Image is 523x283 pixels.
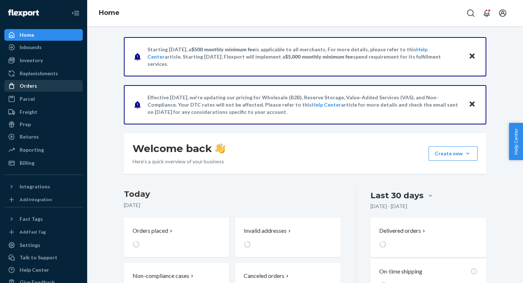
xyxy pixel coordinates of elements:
p: Here’s a quick overview of your business [133,158,225,165]
div: Parcel [20,95,35,103]
img: hand-wave emoji [215,143,225,154]
button: Help Center [509,123,523,160]
span: $5,000 monthly minimum fee [285,53,353,60]
a: Add Integration [4,195,83,204]
a: Parcel [4,93,83,105]
img: Flexport logo [8,9,39,17]
p: Canceled orders [244,272,284,280]
button: Close Navigation [68,6,83,20]
div: Talk to Support [20,254,57,261]
button: Open account menu [495,6,510,20]
button: Close [467,51,477,62]
div: Inbounds [20,44,42,51]
p: Effective [DATE], we're updating our pricing for Wholesale (B2B), Reserve Storage, Value-Added Se... [147,94,462,116]
button: Open Search Box [463,6,478,20]
div: Add Fast Tag [20,229,46,235]
div: Billing [20,159,35,167]
div: Freight [20,108,37,116]
button: Invalid addresses [235,218,340,257]
a: Add Fast Tag [4,228,83,236]
a: Home [99,9,119,17]
div: Settings [20,242,40,249]
button: Delivered orders [379,227,427,235]
a: Help Center [312,101,341,108]
a: Billing [4,157,83,169]
div: Add Integration [20,196,52,203]
div: Fast Tags [20,215,43,223]
button: Close [467,99,477,110]
p: Non-compliance cases [133,272,189,280]
ol: breadcrumbs [93,3,125,24]
p: Invalid addresses [244,227,287,235]
div: Replenishments [20,70,58,77]
p: Orders placed [133,227,168,235]
button: Create new [429,146,478,161]
h1: Welcome back [133,142,225,155]
a: Inventory [4,55,83,66]
span: $500 monthly minimum fee [191,46,255,52]
div: Orders [20,82,37,89]
a: Orders [4,80,83,92]
div: Home [20,31,34,39]
div: Integrations [20,183,50,190]
a: Reporting [4,144,83,156]
a: Freight [4,106,83,118]
p: On-time shipping [379,267,422,276]
button: Integrations [4,181,83,192]
p: Starting [DATE], a is applicable to all merchants. For more details, please refer to this article... [147,46,462,68]
a: Returns [4,131,83,143]
div: Returns [20,133,39,140]
button: Fast Tags [4,213,83,225]
a: Settings [4,239,83,251]
div: Inventory [20,57,43,64]
button: Open notifications [479,6,494,20]
button: Orders placed [124,218,229,257]
a: Help Center [4,264,83,276]
div: Prep [20,121,31,128]
a: Home [4,29,83,41]
button: Talk to Support [4,252,83,263]
p: [DATE] [124,202,341,209]
a: Prep [4,119,83,130]
h3: Today [124,188,341,200]
div: Last 30 days [370,190,423,201]
p: [DATE] - [DATE] [370,203,407,210]
a: Inbounds [4,41,83,53]
a: Replenishments [4,68,83,79]
div: Help Center [20,266,49,274]
div: Reporting [20,146,44,154]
